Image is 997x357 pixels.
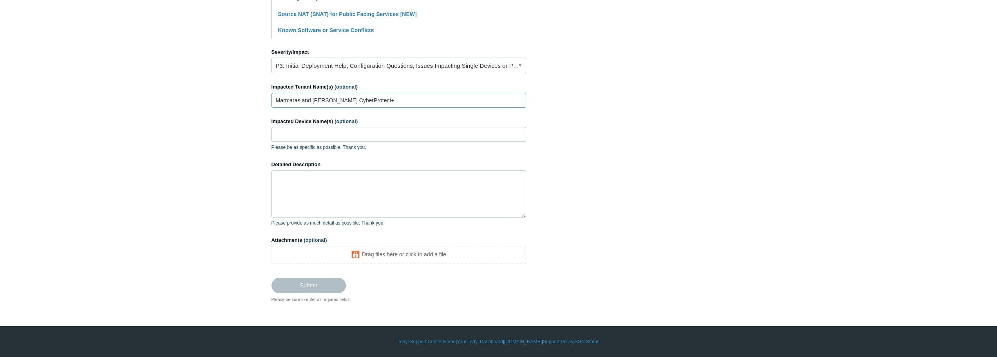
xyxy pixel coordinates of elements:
a: [DOMAIN_NAME] [504,338,542,345]
div: | | | | [271,338,726,345]
span: (optional) [304,237,327,243]
label: Impacted Device Name(s) [271,118,526,125]
a: Your Todyl Dashboard [457,338,503,345]
a: Todyl Support Center Home [398,338,456,345]
input: Submit [271,278,346,293]
label: Impacted Tenant Name(s) [271,83,526,91]
a: P3: Initial Deployment Help, Configuration Questions, Issues Impacting Single Devices or Past Out... [271,58,526,73]
a: SGN Status [575,338,599,345]
a: Support Policy [543,338,573,345]
a: Source NAT (SNAT) for Public Facing Services [NEW] [278,11,417,17]
span: (optional) [335,118,358,124]
label: Attachments [271,236,526,244]
p: Please be as specific as possible. Thank you. [271,144,526,151]
label: Severity/Impact [271,48,526,56]
span: (optional) [335,84,358,90]
p: Please provide as much detail as possible. Thank you. [271,219,526,227]
label: Detailed Description [271,161,526,169]
div: Please be sure to enter all required fields. [271,296,526,303]
a: Known Software or Service Conflicts [278,27,374,33]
